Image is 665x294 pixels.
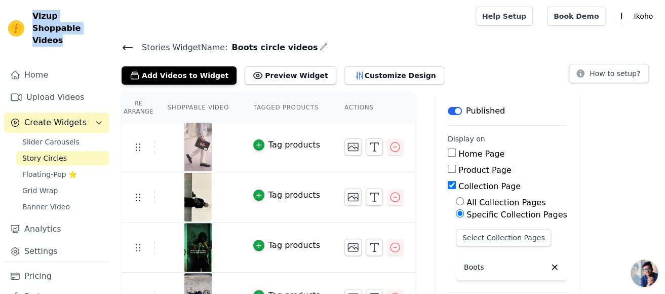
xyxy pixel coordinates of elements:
div: Domain Overview [41,60,91,66]
text: I [620,11,623,21]
label: Home Page [458,149,504,159]
button: Tag products [253,189,320,201]
span: Vizup Shoppable Videos [32,10,105,47]
button: How to setup? [569,64,649,83]
th: Shoppable Video [155,93,241,122]
span: Story Circles [22,153,67,163]
legend: Display on [448,134,485,144]
label: Product Page [458,165,512,175]
div: v 4.0.25 [28,16,50,24]
button: Tag products [253,239,320,251]
p: Boots [464,262,484,272]
button: Tag products [253,139,320,151]
img: vizup-images-d883.jpg [184,223,212,272]
button: Customize Design [344,66,444,85]
label: All Collection Pages [466,198,545,207]
a: Open chat [631,260,658,287]
div: Tag products [268,239,320,251]
button: I Ikoho [613,7,657,25]
p: Ikoho [630,7,657,25]
a: Grid Wrap [16,183,109,198]
div: Domain: [DOMAIN_NAME] [26,26,111,34]
button: Create Widgets [4,113,109,133]
span: Create Widgets [24,117,87,129]
img: vizup-images-251d.jpg [184,173,212,222]
a: Book Demo [547,7,605,26]
th: Actions [332,93,415,122]
div: Edit Name [320,41,328,54]
img: tab_domain_overview_orange.svg [29,59,37,67]
img: Vizup [8,20,24,36]
a: Upload Videos [4,87,109,107]
label: Specific Collection Pages [466,210,567,219]
a: Pricing [4,266,109,286]
th: Re Arrange [122,93,155,122]
span: Banner Video [22,202,70,212]
div: Tag products [268,139,320,151]
p: Published [466,105,505,117]
a: How to setup? [569,71,649,81]
th: Tagged Products [241,93,332,122]
span: Stories Widget Name: [134,42,227,54]
label: Collection Page [458,181,521,191]
span: Slider Carousels [22,137,80,147]
div: Keywords by Traffic [113,60,167,66]
button: Change Thumbnail [344,138,362,156]
a: Help Setup [476,7,533,26]
span: Grid Wrap [22,186,58,196]
a: Banner Video [16,200,109,214]
span: Floating-Pop ⭐ [22,169,77,179]
button: Add Videos to Widget [122,66,237,85]
span: Boots circle videos [227,42,318,54]
a: Analytics [4,219,109,239]
a: Floating-Pop ⭐ [16,167,109,181]
img: tab_keywords_by_traffic_grey.svg [102,59,110,67]
a: Story Circles [16,151,109,165]
img: website_grey.svg [16,26,24,34]
a: Slider Carousels [16,135,109,149]
button: Change Thumbnail [344,239,362,256]
button: Delete collection [546,259,563,276]
button: Change Thumbnail [344,189,362,206]
a: Home [4,65,109,85]
div: Tag products [268,189,320,201]
img: logo_orange.svg [16,16,24,24]
button: Preview Widget [245,66,336,85]
a: Settings [4,241,109,262]
img: vizup-images-95d6.jpg [184,123,212,171]
button: Select Collection Pages [456,229,552,246]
